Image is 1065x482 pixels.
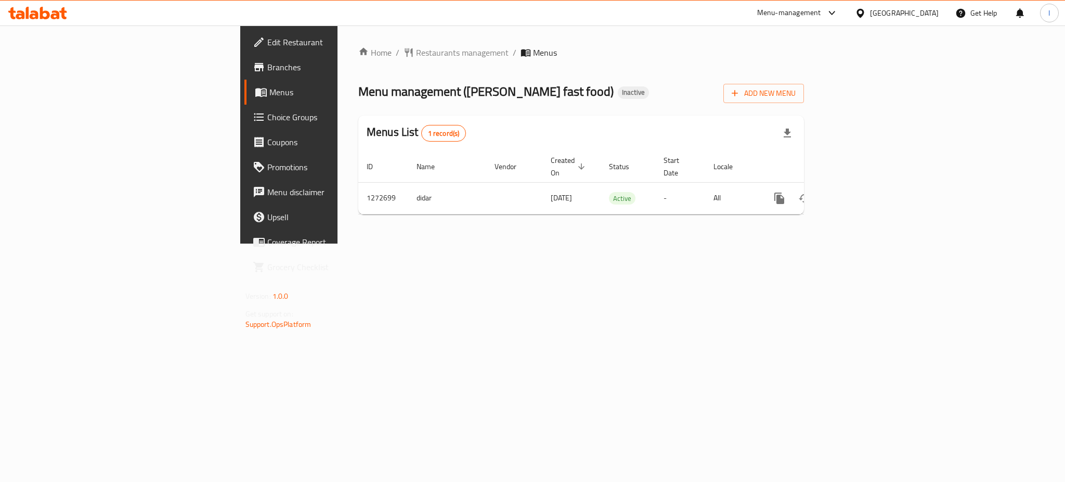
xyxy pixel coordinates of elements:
table: enhanced table [358,151,875,214]
span: 1.0.0 [272,289,289,303]
span: Restaurants management [416,46,509,59]
span: Get support on: [245,307,293,321]
a: Edit Restaurant [244,30,418,55]
div: [GEOGRAPHIC_DATA] [870,7,939,19]
span: Version: [245,289,271,303]
span: Branches [267,61,410,73]
span: Choice Groups [267,111,410,123]
span: Menu management ( [PERSON_NAME] fast food ) [358,80,614,103]
div: Menu-management [757,7,821,19]
nav: breadcrumb [358,46,804,59]
span: [DATE] [551,191,572,205]
div: Total records count [421,125,466,142]
button: Change Status [792,186,817,211]
div: Export file [775,121,800,146]
span: ID [367,160,386,173]
span: Vendor [495,160,530,173]
span: Name [417,160,448,173]
li: / [513,46,516,59]
span: Menus [269,86,410,98]
span: I [1048,7,1050,19]
a: Coupons [244,130,418,155]
span: Promotions [267,161,410,173]
td: - [655,182,705,214]
span: Status [609,160,643,173]
span: 1 record(s) [422,129,466,138]
span: Locale [713,160,746,173]
td: didar [408,182,486,214]
span: Active [609,193,635,205]
th: Actions [759,151,875,183]
a: Support.OpsPlatform [245,318,311,331]
a: Menu disclaimer [244,180,418,205]
span: Menus [533,46,557,59]
span: Add New Menu [732,87,796,100]
a: Branches [244,55,418,80]
h2: Menus List [367,124,466,142]
button: more [767,186,792,211]
span: Edit Restaurant [267,36,410,48]
span: Created On [551,154,588,179]
span: Inactive [618,88,649,97]
a: Restaurants management [404,46,509,59]
span: Menu disclaimer [267,186,410,198]
span: Start Date [664,154,693,179]
td: All [705,182,759,214]
span: Coupons [267,136,410,148]
span: Grocery Checklist [267,261,410,273]
span: Upsell [267,211,410,223]
button: Add New Menu [723,84,804,103]
a: Choice Groups [244,105,418,130]
div: Inactive [618,86,649,99]
a: Coverage Report [244,230,418,255]
a: Promotions [244,155,418,180]
a: Menus [244,80,418,105]
a: Grocery Checklist [244,255,418,280]
a: Upsell [244,205,418,230]
span: Coverage Report [267,236,410,248]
